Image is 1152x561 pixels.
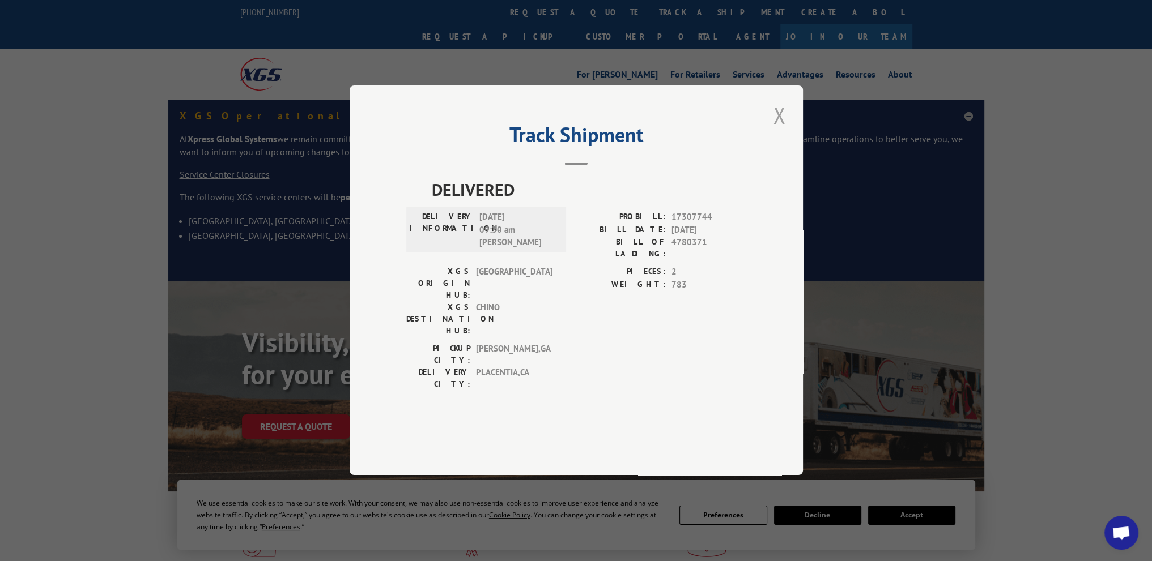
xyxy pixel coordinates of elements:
[671,211,746,224] span: 17307744
[406,302,470,337] label: XGS DESTINATION HUB:
[476,367,552,391] span: PLACENTIA , CA
[576,266,666,279] label: PIECES:
[671,279,746,292] span: 783
[476,343,552,367] span: [PERSON_NAME] , GA
[576,279,666,292] label: WEIGHT:
[1104,516,1138,550] a: Open chat
[576,224,666,237] label: BILL DATE:
[576,237,666,260] label: BILL OF LADING:
[476,302,552,337] span: CHINO
[671,237,746,260] span: 4780371
[770,100,789,131] button: Close modal
[671,266,746,279] span: 2
[406,127,746,148] h2: Track Shipment
[479,211,556,250] span: [DATE] 09:30 am [PERSON_NAME]
[410,211,474,250] label: DELIVERY INFORMATION:
[476,266,552,302] span: [GEOGRAPHIC_DATA]
[406,343,470,367] label: PICKUP CITY:
[576,211,666,224] label: PROBILL:
[671,224,746,237] span: [DATE]
[406,367,470,391] label: DELIVERY CITY:
[406,266,470,302] label: XGS ORIGIN HUB:
[432,177,746,203] span: DELIVERED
